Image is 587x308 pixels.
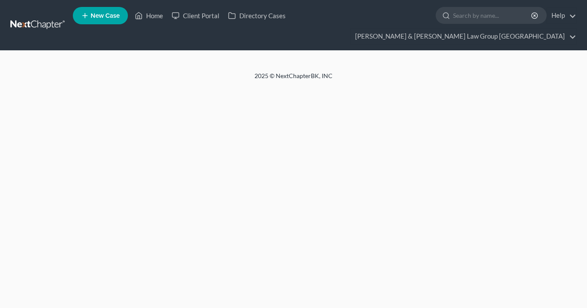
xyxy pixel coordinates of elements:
[224,8,290,23] a: Directory Cases
[453,7,532,23] input: Search by name...
[547,8,576,23] a: Help
[46,72,541,87] div: 2025 © NextChapterBK, INC
[91,13,120,19] span: New Case
[351,29,576,44] a: [PERSON_NAME] & [PERSON_NAME] Law Group [GEOGRAPHIC_DATA]
[167,8,224,23] a: Client Portal
[130,8,167,23] a: Home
